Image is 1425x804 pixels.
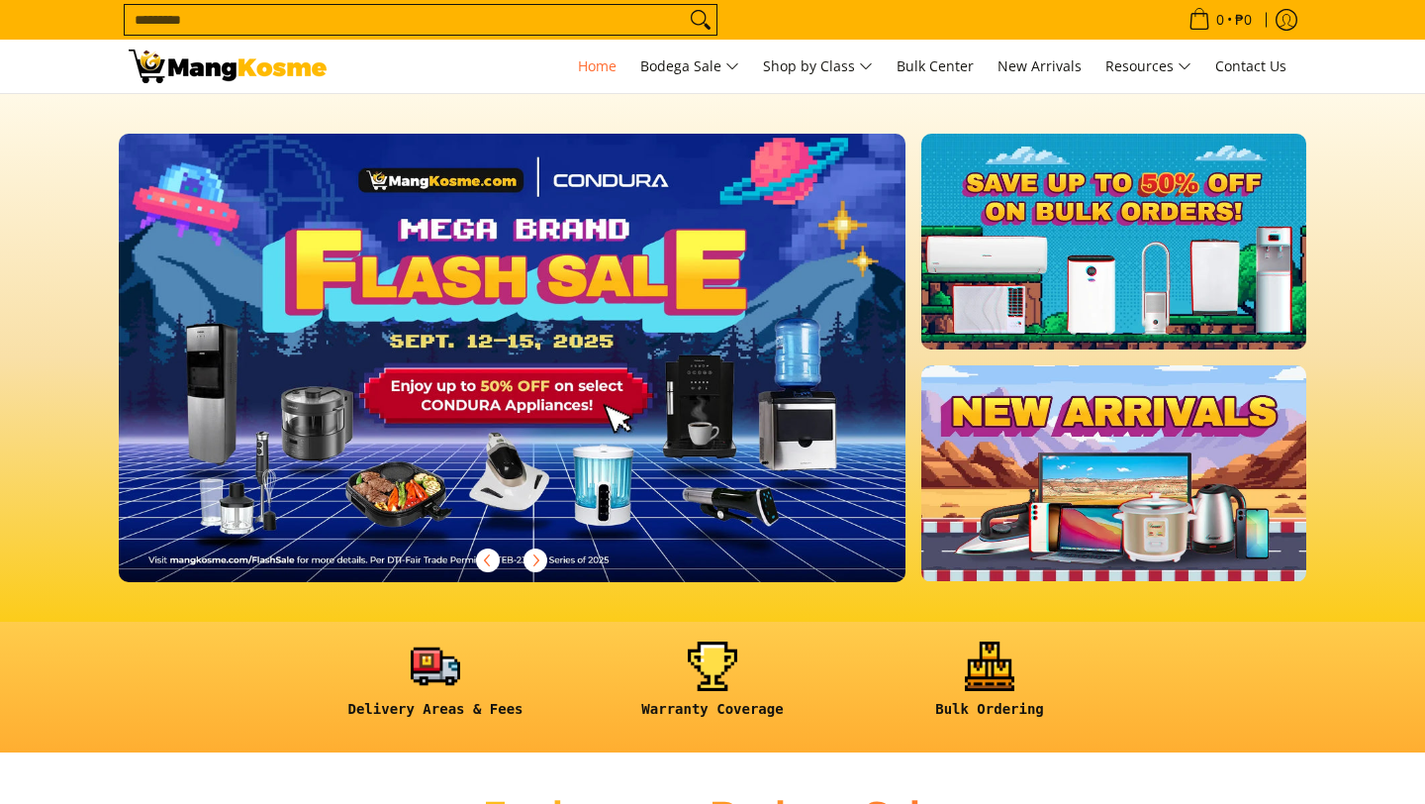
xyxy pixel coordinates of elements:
[346,40,1296,93] nav: Main Menu
[897,56,974,75] span: Bulk Center
[129,50,327,83] img: Mang Kosme: Your Home Appliances Warehouse Sale Partner!
[466,539,510,582] button: Previous
[514,539,557,582] button: Next
[763,54,873,79] span: Shop by Class
[997,56,1082,75] span: New Arrivals
[1215,56,1286,75] span: Contact Us
[307,642,564,734] a: <h6><strong>Delivery Areas & Fees</strong></h6>
[578,56,617,75] span: Home
[1205,40,1296,93] a: Contact Us
[568,40,626,93] a: Home
[630,40,749,93] a: Bodega Sale
[1232,13,1255,27] span: ₱0
[1095,40,1201,93] a: Resources
[584,642,841,734] a: <h6><strong>Warranty Coverage</strong></h6>
[753,40,883,93] a: Shop by Class
[685,5,716,35] button: Search
[1183,9,1258,31] span: •
[640,54,739,79] span: Bodega Sale
[988,40,1092,93] a: New Arrivals
[1213,13,1227,27] span: 0
[887,40,984,93] a: Bulk Center
[861,642,1118,734] a: <h6><strong>Bulk Ordering</strong></h6>
[1105,54,1191,79] span: Resources
[119,134,905,582] img: Desktop homepage 29339654 2507 42fb b9ff a0650d39e9ed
